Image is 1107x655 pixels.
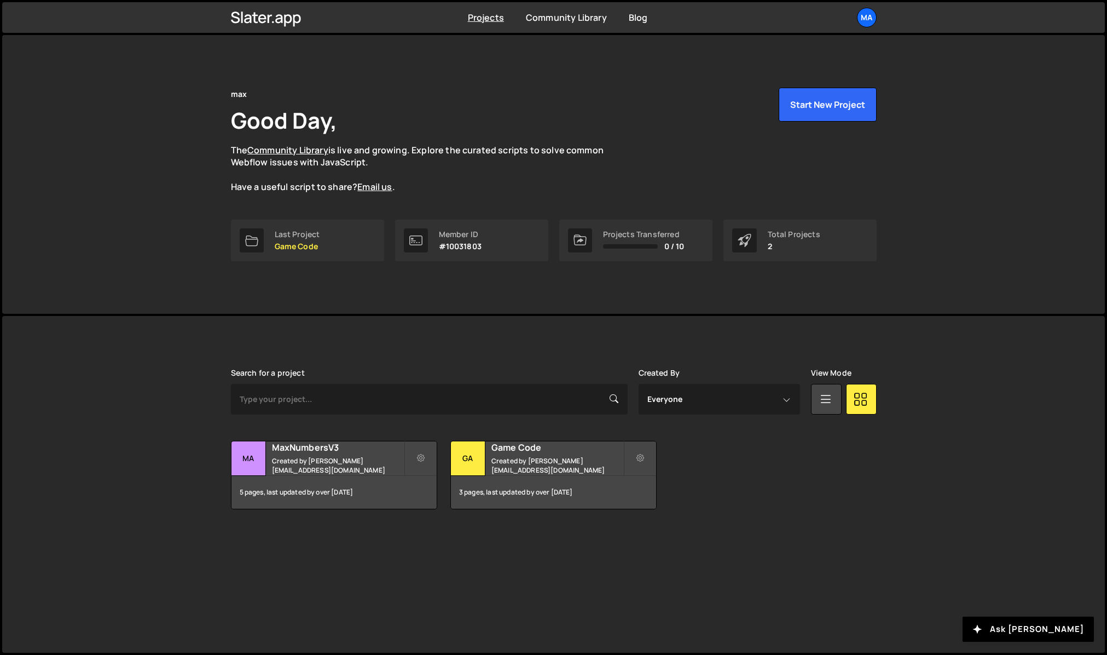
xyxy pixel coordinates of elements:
[779,88,877,122] button: Start New Project
[231,441,266,476] div: Ma
[491,456,623,475] small: Created by [PERSON_NAME][EMAIL_ADDRESS][DOMAIN_NAME]
[451,476,656,509] div: 3 pages, last updated by over [DATE]
[231,220,384,261] a: Last Project Game Code
[231,105,337,135] h1: Good Day,
[639,369,680,377] label: Created By
[357,181,392,193] a: Email us
[491,441,623,453] h2: Game Code
[439,242,482,251] p: #10031803
[272,456,404,475] small: Created by [PERSON_NAME][EMAIL_ADDRESS][DOMAIN_NAME]
[272,441,404,453] h2: MaxNumbersV3
[231,476,437,509] div: 5 pages, last updated by over [DATE]
[439,230,482,239] div: Member ID
[275,242,320,251] p: Game Code
[603,230,685,239] div: Projects Transferred
[526,12,607,24] a: Community Library
[231,144,625,193] p: The is live and growing. Explore the curated scripts to solve common Webflow issues with JavaScri...
[450,441,657,509] a: Ga Game Code Created by [PERSON_NAME][EMAIL_ADDRESS][DOMAIN_NAME] 3 pages, last updated by over [...
[451,441,485,476] div: Ga
[963,617,1094,642] button: Ask [PERSON_NAME]
[768,230,820,239] div: Total Projects
[231,88,247,101] div: max
[857,8,877,27] a: ma
[247,144,328,156] a: Community Library
[629,12,648,24] a: Blog
[231,441,437,509] a: Ma MaxNumbersV3 Created by [PERSON_NAME][EMAIL_ADDRESS][DOMAIN_NAME] 5 pages, last updated by ove...
[664,242,685,251] span: 0 / 10
[768,242,820,251] p: 2
[468,12,504,24] a: Projects
[231,384,628,415] input: Type your project...
[811,369,851,377] label: View Mode
[275,230,320,239] div: Last Project
[231,369,305,377] label: Search for a project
